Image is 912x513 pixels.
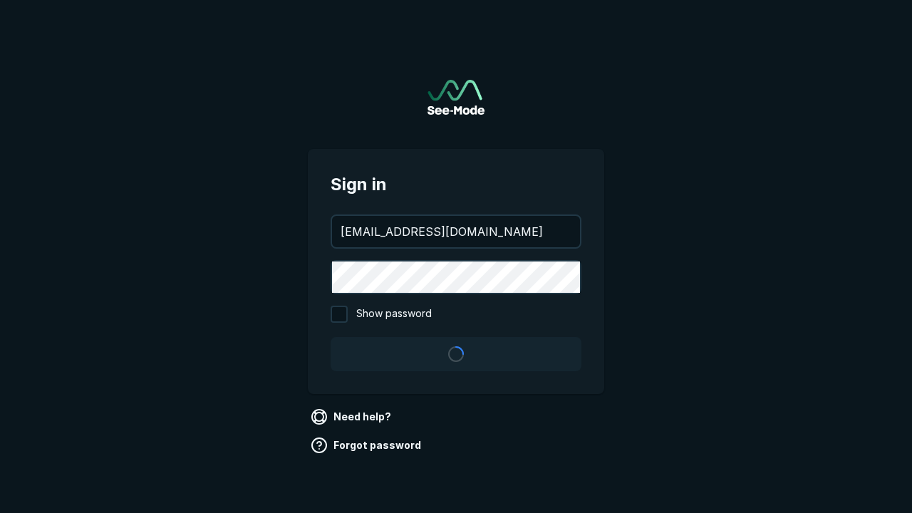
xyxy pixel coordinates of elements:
a: Forgot password [308,434,427,457]
input: your@email.com [332,216,580,247]
span: Show password [356,306,432,323]
a: Need help? [308,405,397,428]
a: Go to sign in [427,80,484,115]
img: See-Mode Logo [427,80,484,115]
span: Sign in [331,172,581,197]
